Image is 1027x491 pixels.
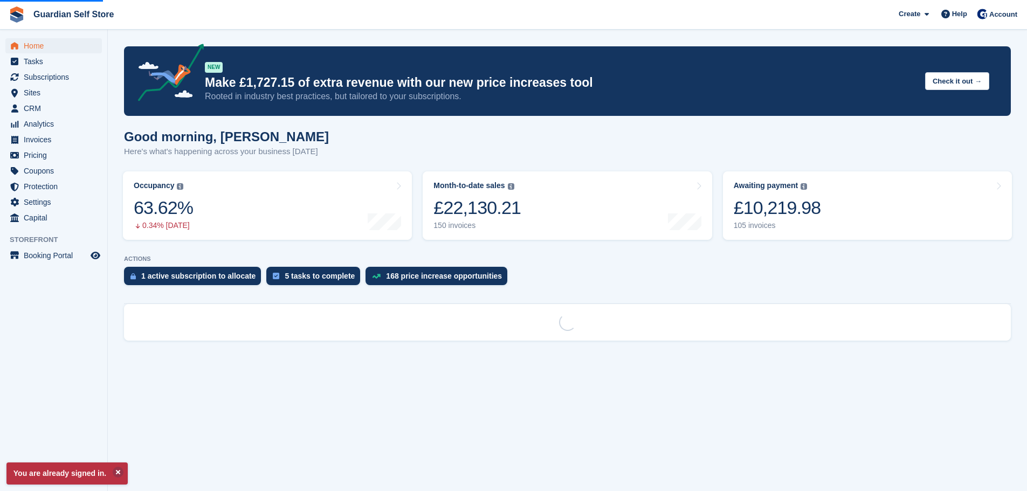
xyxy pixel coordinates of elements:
[24,132,88,147] span: Invoices
[5,70,102,85] a: menu
[24,195,88,210] span: Settings
[124,146,329,158] p: Here's what's happening across your business [DATE]
[5,210,102,225] a: menu
[177,183,183,190] img: icon-info-grey-7440780725fd019a000dd9b08b2336e03edf1995a4989e88bcd33f0948082b44.svg
[24,70,88,85] span: Subscriptions
[952,9,967,19] span: Help
[899,9,920,19] span: Create
[124,129,329,144] h1: Good morning, [PERSON_NAME]
[734,197,821,219] div: £10,219.98
[129,44,204,105] img: price-adjustments-announcement-icon-8257ccfd72463d97f412b2fc003d46551f7dbcb40ab6d574587a9cd5c0d94...
[24,116,88,132] span: Analytics
[5,132,102,147] a: menu
[24,101,88,116] span: CRM
[5,195,102,210] a: menu
[285,272,355,280] div: 5 tasks to complete
[6,462,128,485] p: You are already signed in.
[5,248,102,263] a: menu
[5,179,102,194] a: menu
[24,163,88,178] span: Coupons
[423,171,712,240] a: Month-to-date sales £22,130.21 150 invoices
[734,181,798,190] div: Awaiting payment
[266,267,366,291] a: 5 tasks to complete
[134,181,174,190] div: Occupancy
[801,183,807,190] img: icon-info-grey-7440780725fd019a000dd9b08b2336e03edf1995a4989e88bcd33f0948082b44.svg
[124,267,266,291] a: 1 active subscription to allocate
[24,85,88,100] span: Sites
[124,255,1011,262] p: ACTIONS
[24,210,88,225] span: Capital
[433,181,505,190] div: Month-to-date sales
[386,272,502,280] div: 168 price increase opportunities
[9,6,25,23] img: stora-icon-8386f47178a22dfd0bd8f6a31ec36ba5ce8667c1dd55bd0f319d3a0aa187defe.svg
[24,54,88,69] span: Tasks
[10,234,107,245] span: Storefront
[89,249,102,262] a: Preview store
[205,91,916,102] p: Rooted in industry best practices, but tailored to your subscriptions.
[24,179,88,194] span: Protection
[433,197,521,219] div: £22,130.21
[134,221,193,230] div: 0.34% [DATE]
[977,9,988,19] img: Tom Scott
[5,38,102,53] a: menu
[5,101,102,116] a: menu
[366,267,513,291] a: 168 price increase opportunities
[5,163,102,178] a: menu
[205,62,223,73] div: NEW
[24,148,88,163] span: Pricing
[134,197,193,219] div: 63.62%
[5,148,102,163] a: menu
[433,221,521,230] div: 150 invoices
[5,85,102,100] a: menu
[24,38,88,53] span: Home
[508,183,514,190] img: icon-info-grey-7440780725fd019a000dd9b08b2336e03edf1995a4989e88bcd33f0948082b44.svg
[273,273,279,279] img: task-75834270c22a3079a89374b754ae025e5fb1db73e45f91037f5363f120a921f8.svg
[29,5,118,23] a: Guardian Self Store
[24,248,88,263] span: Booking Portal
[141,272,256,280] div: 1 active subscription to allocate
[123,171,412,240] a: Occupancy 63.62% 0.34% [DATE]
[723,171,1012,240] a: Awaiting payment £10,219.98 105 invoices
[5,54,102,69] a: menu
[372,274,381,279] img: price_increase_opportunities-93ffe204e8149a01c8c9dc8f82e8f89637d9d84a8eef4429ea346261dce0b2c0.svg
[734,221,821,230] div: 105 invoices
[130,273,136,280] img: active_subscription_to_allocate_icon-d502201f5373d7db506a760aba3b589e785aa758c864c3986d89f69b8ff3...
[205,75,916,91] p: Make £1,727.15 of extra revenue with our new price increases tool
[925,72,989,90] button: Check it out →
[5,116,102,132] a: menu
[989,9,1017,20] span: Account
